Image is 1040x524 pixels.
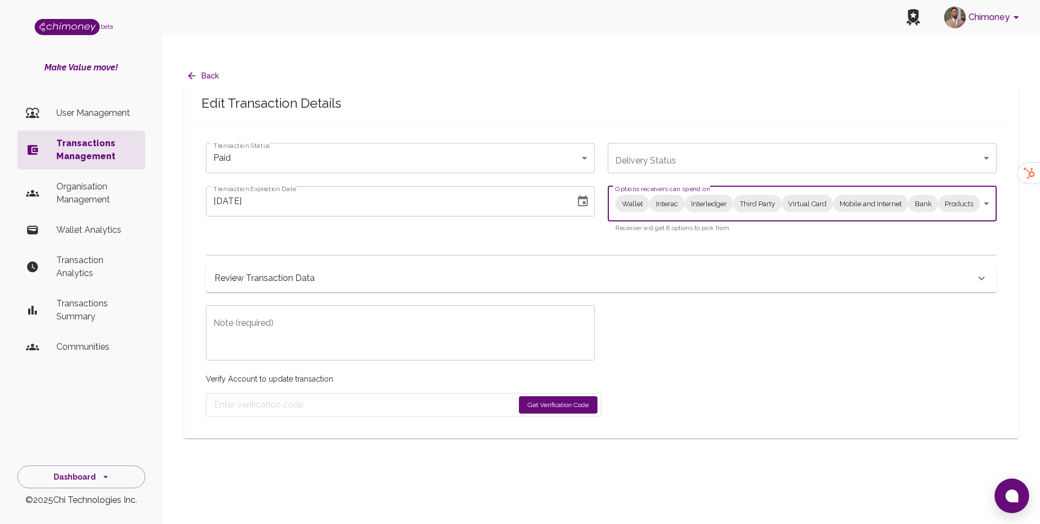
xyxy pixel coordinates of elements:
[56,180,136,206] p: Organisation Management
[35,19,100,35] img: Logo
[685,198,733,210] span: Interledger
[615,195,989,212] div: WalletInteracInterledgerThird PartyVirtual CardMobile and InternetBankProducts
[56,297,136,323] p: Transactions Summary
[206,374,601,384] p: Verify Account to update transaction
[56,137,136,163] p: Transactions Management
[56,107,136,120] p: User Management
[213,184,296,193] label: Transaction Expiration Date
[649,198,685,210] span: Interac
[201,95,1001,112] span: Edit Transaction Details
[206,186,568,217] input: MM/DD/YYYY
[615,184,710,193] label: Options receivers can spend on
[206,264,997,292] div: Review Transaction Data
[572,191,594,212] button: Choose date, selected date is Jul 2, 2025
[615,223,989,234] p: Receiver will get 8 options to pick from
[206,143,595,173] div: Paid
[213,141,270,150] label: Transaction Status
[101,23,113,30] span: beta
[938,198,980,210] span: Products
[56,254,136,280] p: Transaction Analytics
[214,396,514,414] input: Enter verification code
[608,143,997,173] div: ​
[994,479,1029,513] button: Open chat window
[519,396,597,414] button: Get Verification Code
[56,340,136,353] p: Communities
[214,271,315,286] h6: Review Transaction Data
[56,224,136,237] p: Wallet Analytics
[17,466,145,489] button: Dashboard
[184,66,223,86] button: Back
[908,198,938,210] span: Bank
[782,198,833,210] span: Virtual Card
[833,198,908,210] span: Mobile and Internet
[944,6,966,28] img: avatar
[615,198,649,210] span: Wallet
[733,198,782,210] span: Third Party
[940,3,1027,31] button: account of current user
